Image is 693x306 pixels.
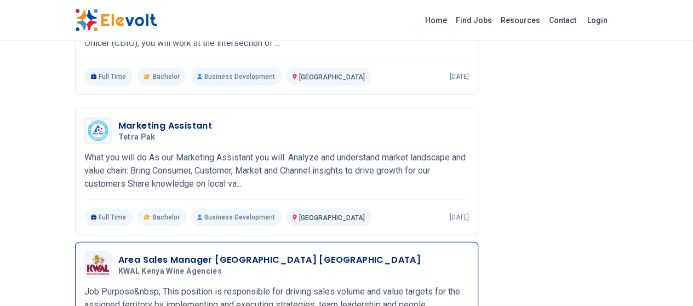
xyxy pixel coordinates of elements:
[545,11,581,29] a: Contact
[75,9,157,32] img: Elevolt
[450,72,469,81] p: [DATE]
[118,253,421,267] h3: Area Sales Manager [GEOGRAPHIC_DATA] [GEOGRAPHIC_DATA]
[638,253,693,306] iframe: Chat Widget
[84,68,133,85] p: Full Time
[451,11,496,29] a: Find Jobs
[87,255,109,275] img: KWAL Kenya Wine Agencies
[299,214,365,222] span: [GEOGRAPHIC_DATA]
[118,267,222,276] span: KWAL Kenya Wine Agencies
[153,213,180,222] span: Bachelor
[496,11,545,29] a: Resources
[87,120,109,142] img: Tetra Pak
[191,209,282,226] p: Business Development
[450,213,469,222] p: [DATE]
[84,117,469,226] a: Tetra PakMarketing AssistantTetra PakWhat you will do As our Marketing Assistant you will. Analyz...
[421,11,451,29] a: Home
[299,73,365,81] span: [GEOGRAPHIC_DATA]
[84,209,133,226] p: Full Time
[581,9,614,31] a: Login
[191,68,282,85] p: Business Development
[118,132,156,142] span: Tetra Pak
[153,72,180,81] span: Bachelor
[118,119,213,132] h3: Marketing Assistant
[84,151,469,190] p: What you will do As our Marketing Assistant you will. Analyze and understand market landscape and...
